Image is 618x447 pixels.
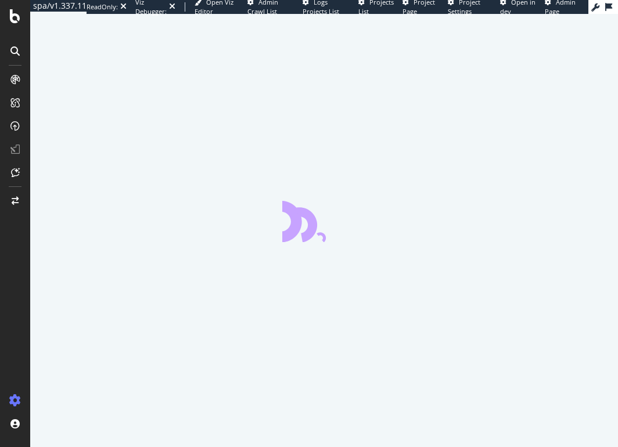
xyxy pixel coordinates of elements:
div: animation [282,200,366,242]
div: ReadOnly: [87,2,118,12]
